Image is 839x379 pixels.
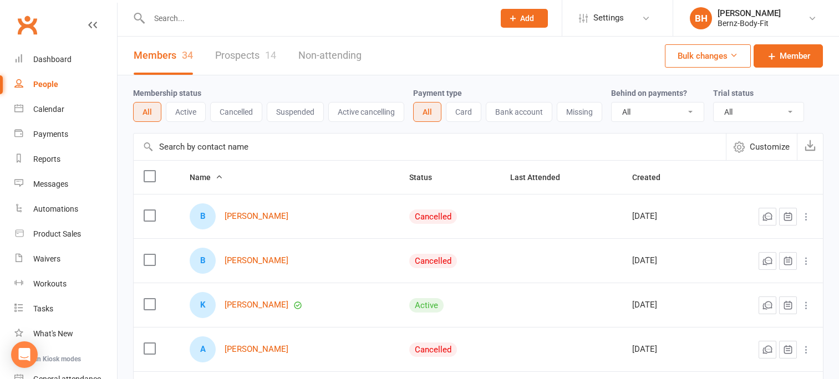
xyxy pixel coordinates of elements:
a: Dashboard [14,47,117,72]
label: Payment type [413,89,462,98]
button: Suspended [267,102,324,122]
button: All [413,102,441,122]
a: Reports [14,147,117,172]
div: Messages [33,180,68,188]
span: Customize [750,140,790,153]
label: Behind on payments? [611,89,687,98]
div: 14 [265,49,276,61]
a: [PERSON_NAME] [225,212,288,221]
input: Search by contact name [134,134,726,160]
button: Name [190,171,223,184]
button: Cancelled [210,102,262,122]
a: What's New [14,321,117,346]
input: Search... [146,11,486,26]
button: All [133,102,161,122]
button: Status [409,171,444,184]
a: Waivers [14,247,117,272]
label: Membership status [133,89,201,98]
div: Cancelled [409,254,457,268]
a: Calendar [14,97,117,122]
div: Bernz-Body-Fit [718,18,781,28]
button: Bank account [486,102,552,122]
a: Members34 [134,37,193,75]
div: Automations [33,204,78,213]
button: Missing [557,102,602,122]
button: Created [632,171,673,184]
div: [DATE] [632,300,702,310]
button: Bulk changes [665,44,751,68]
a: Non-attending [298,37,362,75]
a: Workouts [14,272,117,296]
button: Add [501,9,548,28]
div: Tasks [33,304,53,313]
a: Product Sales [14,222,117,247]
div: Dashboard [33,55,72,64]
div: Belinda [190,203,216,229]
span: Status [409,173,444,182]
div: Product Sales [33,229,81,238]
div: ANGELA [190,336,216,362]
div: Waivers [33,254,60,263]
a: Clubworx [13,11,41,39]
div: Cancelled [409,342,457,357]
div: Calendar [33,105,64,114]
div: [DATE] [632,256,702,265]
label: Trial status [713,89,754,98]
button: Active cancelling [328,102,404,122]
button: Customize [726,134,797,160]
a: Payments [14,122,117,147]
button: Active [166,102,206,122]
div: Workouts [33,279,67,288]
a: [PERSON_NAME] [225,256,288,265]
div: Kirsty [190,292,216,318]
div: Open Intercom Messenger [11,341,38,368]
div: 34 [182,49,193,61]
a: People [14,72,117,97]
div: [PERSON_NAME] [718,8,781,18]
div: Active [409,298,444,313]
span: Member [780,49,810,63]
div: What's New [33,329,73,338]
div: [DATE] [632,345,702,354]
span: Name [190,173,223,182]
a: Automations [14,197,117,222]
span: Created [632,173,673,182]
div: Reports [33,155,60,163]
div: [DATE] [632,212,702,221]
span: Last Attended [510,173,572,182]
div: People [33,80,58,89]
a: [PERSON_NAME] [225,345,288,354]
div: Brett [190,248,216,274]
a: Member [754,44,823,68]
a: [PERSON_NAME] [225,300,288,310]
button: Card [446,102,481,122]
div: Payments [33,130,68,139]
button: Last Attended [510,171,572,184]
span: Settings [593,6,624,30]
a: Prospects14 [215,37,276,75]
div: BH [690,7,712,29]
a: Tasks [14,296,117,321]
a: Messages [14,172,117,197]
span: Add [520,14,534,23]
div: Cancelled [409,209,457,224]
